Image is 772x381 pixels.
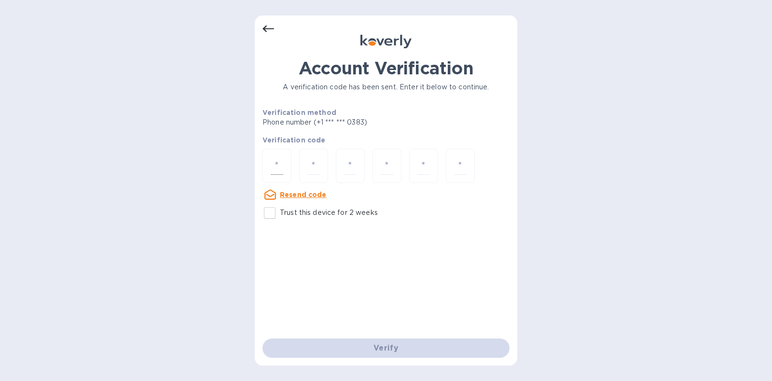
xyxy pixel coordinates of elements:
[262,117,441,127] p: Phone number (+1 *** *** 0383)
[262,58,510,78] h1: Account Verification
[280,208,378,218] p: Trust this device for 2 weeks
[262,135,510,145] p: Verification code
[262,82,510,92] p: A verification code has been sent. Enter it below to continue.
[262,109,336,116] b: Verification method
[280,191,327,198] u: Resend code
